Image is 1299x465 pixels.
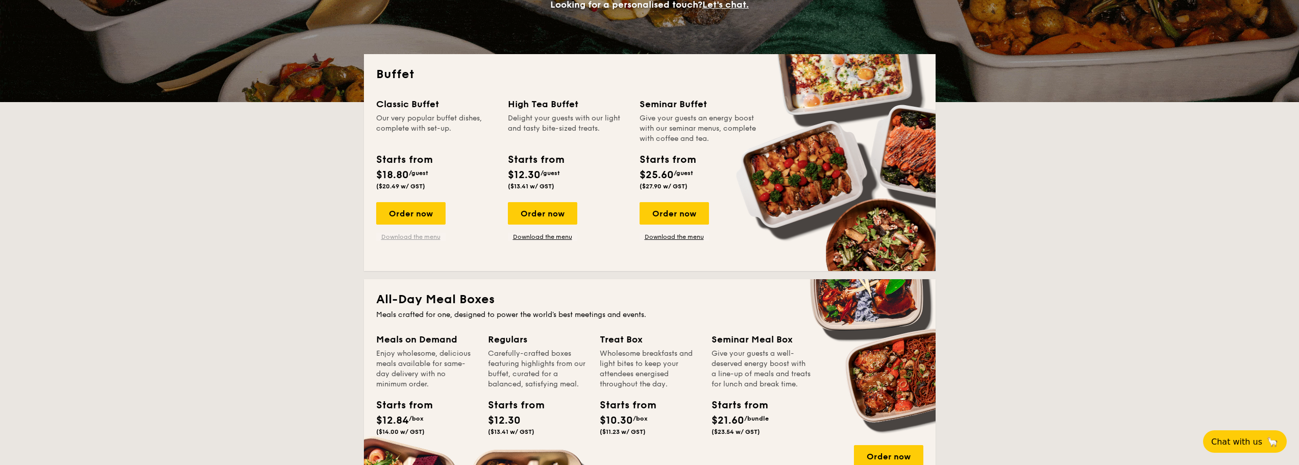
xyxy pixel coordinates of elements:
[600,332,699,347] div: Treat Box
[376,97,496,111] div: Classic Buffet
[633,415,648,422] span: /box
[640,233,709,241] a: Download the menu
[376,428,425,435] span: ($14.00 w/ GST)
[376,349,476,389] div: Enjoy wholesome, delicious meals available for same-day delivery with no minimum order.
[600,398,646,413] div: Starts from
[488,398,534,413] div: Starts from
[376,291,923,308] h2: All-Day Meal Boxes
[376,202,446,225] div: Order now
[640,113,759,144] div: Give your guests an energy boost with our seminar menus, complete with coffee and tea.
[376,66,923,83] h2: Buffet
[508,233,577,241] a: Download the menu
[508,152,563,167] div: Starts from
[376,332,476,347] div: Meals on Demand
[1211,437,1262,447] span: Chat with us
[640,152,695,167] div: Starts from
[600,349,699,389] div: Wholesome breakfasts and light bites to keep your attendees energised throughout the day.
[488,428,534,435] span: ($13.41 w/ GST)
[712,398,757,413] div: Starts from
[712,428,760,435] span: ($23.54 w/ GST)
[376,310,923,320] div: Meals crafted for one, designed to power the world's best meetings and events.
[508,169,541,181] span: $12.30
[640,183,688,190] span: ($27.90 w/ GST)
[712,349,811,389] div: Give your guests a well-deserved energy boost with a line-up of meals and treats for lunch and br...
[376,152,432,167] div: Starts from
[409,415,424,422] span: /box
[376,414,409,427] span: $12.84
[488,414,521,427] span: $12.30
[376,398,422,413] div: Starts from
[488,332,587,347] div: Regulars
[744,415,769,422] span: /bundle
[600,414,633,427] span: $10.30
[376,233,446,241] a: Download the menu
[508,183,554,190] span: ($13.41 w/ GST)
[1203,430,1287,453] button: Chat with us🦙
[508,97,627,111] div: High Tea Buffet
[508,113,627,144] div: Delight your guests with our light and tasty bite-sized treats.
[1266,436,1279,448] span: 🦙
[600,428,646,435] span: ($11.23 w/ GST)
[712,332,811,347] div: Seminar Meal Box
[712,414,744,427] span: $21.60
[409,169,428,177] span: /guest
[376,113,496,144] div: Our very popular buffet dishes, complete with set-up.
[674,169,693,177] span: /guest
[376,169,409,181] span: $18.80
[488,349,587,389] div: Carefully-crafted boxes featuring highlights from our buffet, curated for a balanced, satisfying ...
[640,169,674,181] span: $25.60
[376,183,425,190] span: ($20.49 w/ GST)
[541,169,560,177] span: /guest
[508,202,577,225] div: Order now
[640,202,709,225] div: Order now
[640,97,759,111] div: Seminar Buffet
